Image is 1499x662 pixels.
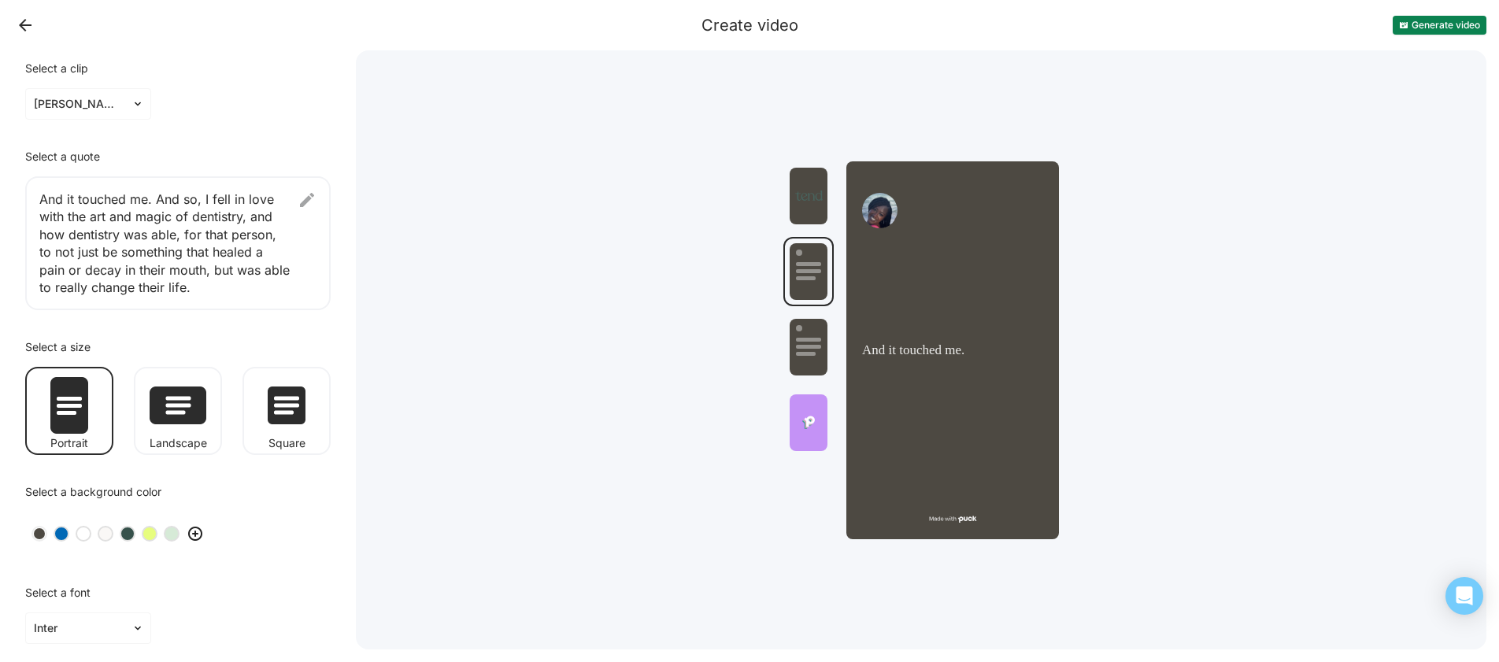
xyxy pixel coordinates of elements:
[25,342,331,361] div: Select a size
[25,151,331,170] div: Select a quote
[862,341,1043,360] div: And it touched me.
[25,176,331,310] div: And it touched me. And so, I fell in love with the art and magic of dentistry, and how dentistry ...
[242,438,331,449] div: Square
[50,377,88,434] img: Portrait format
[150,386,206,424] img: Landscape format
[134,438,222,449] div: Landscape
[862,193,898,228] img: Headshot
[795,190,823,200] img: Logo thumbnail
[701,16,798,35] div: Create video
[25,438,113,449] div: Portrait
[1393,16,1486,35] button: Generate video
[25,486,331,505] div: Select a background color
[802,416,815,429] img: Puck bumper thumbnail
[25,587,331,606] div: Select a font
[13,13,38,38] button: Back
[929,514,977,523] img: img_made_with_puck-56b6JeU1.svg
[268,386,305,424] img: Square format
[25,63,331,82] div: Select a clip
[1445,577,1483,615] div: Open Intercom Messenger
